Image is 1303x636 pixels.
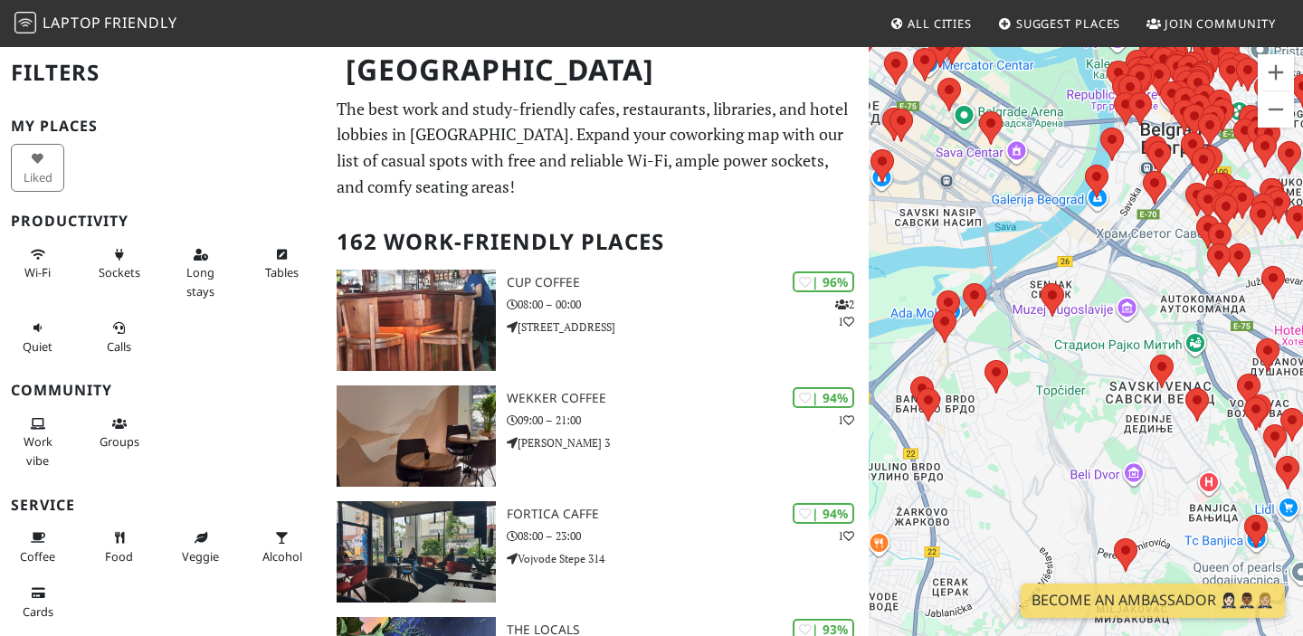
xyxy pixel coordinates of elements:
p: 1 [838,527,854,545]
button: Zoom in [1258,54,1294,90]
span: Food [105,548,133,565]
button: Coffee [11,523,64,571]
h2: 162 Work-Friendly Places [337,214,858,270]
button: Long stays [174,240,227,306]
a: Fortica caffe | 94% 1 Fortica caffe 08:00 – 23:00 Vojvode Stepe 314 [326,501,869,603]
p: 1 [838,412,854,429]
h3: Productivity [11,213,315,230]
button: Cards [11,578,64,626]
a: LaptopFriendly LaptopFriendly [14,8,177,40]
p: [STREET_ADDRESS] [507,318,869,336]
span: Suggest Places [1016,15,1121,32]
a: Join Community [1139,7,1283,40]
a: Wekker Coffee | 94% 1 Wekker Coffee 09:00 – 21:00 [PERSON_NAME] 3 [326,385,869,487]
button: Food [92,523,146,571]
div: | 94% [793,387,854,408]
p: 2 1 [835,296,854,330]
span: Group tables [100,433,139,450]
span: People working [24,433,52,468]
span: Veggie [182,548,219,565]
h3: My Places [11,118,315,135]
h3: Service [11,497,315,514]
span: Alcohol [262,548,302,565]
img: Cup Coffee [337,270,496,371]
span: Coffee [20,548,55,565]
span: Long stays [186,264,214,299]
button: Tables [255,240,309,288]
span: Quiet [23,338,52,355]
span: Laptop [43,13,101,33]
span: Stable Wi-Fi [24,264,51,280]
p: The best work and study-friendly cafes, restaurants, libraries, and hotel lobbies in [GEOGRAPHIC_... [337,96,858,200]
a: Suggest Places [991,7,1128,40]
h3: Wekker Coffee [507,391,869,406]
p: 08:00 – 23:00 [507,527,869,545]
button: Wi-Fi [11,240,64,288]
button: Veggie [174,523,227,571]
button: Calls [92,313,146,361]
p: [PERSON_NAME] 3 [507,434,869,451]
div: | 96% [793,271,854,292]
p: Vojvode Stepe 314 [507,550,869,567]
img: Fortica caffe [337,501,496,603]
h1: [GEOGRAPHIC_DATA] [331,45,865,95]
p: 09:00 – 21:00 [507,412,869,429]
span: Credit cards [23,603,53,620]
img: LaptopFriendly [14,12,36,33]
a: Cup Coffee | 96% 21 Cup Coffee 08:00 – 00:00 [STREET_ADDRESS] [326,270,869,371]
a: Become an Ambassador 🤵🏻‍♀️🤵🏾‍♂️🤵🏼‍♀️ [1021,584,1285,618]
span: All Cities [908,15,972,32]
button: Sockets [92,240,146,288]
h2: Filters [11,45,315,100]
h3: Cup Coffee [507,275,869,290]
span: Video/audio calls [107,338,131,355]
span: Work-friendly tables [265,264,299,280]
button: Work vibe [11,409,64,475]
a: All Cities [882,7,979,40]
span: Friendly [104,13,176,33]
span: Power sockets [99,264,140,280]
button: Groups [92,409,146,457]
h3: Fortica caffe [507,507,869,522]
h3: Community [11,382,315,399]
button: Alcohol [255,523,309,571]
button: Zoom out [1258,91,1294,128]
img: Wekker Coffee [337,385,496,487]
button: Quiet [11,313,64,361]
span: Join Community [1165,15,1276,32]
div: | 94% [793,503,854,524]
p: 08:00 – 00:00 [507,296,869,313]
